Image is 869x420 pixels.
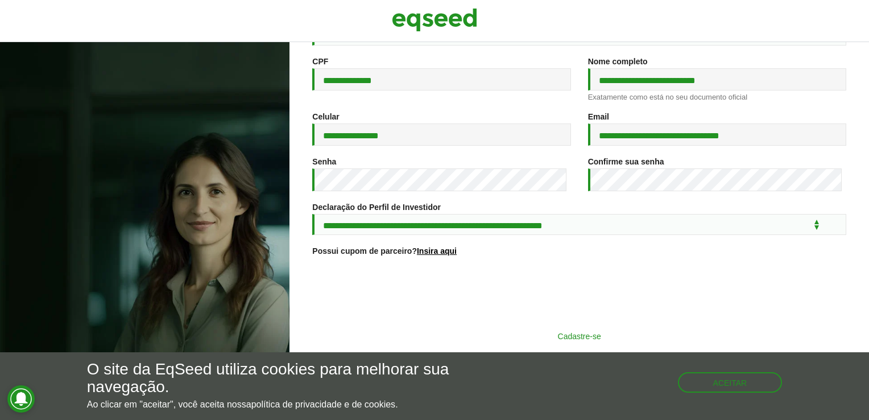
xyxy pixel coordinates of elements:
label: Declaração do Perfil de Investidor [312,203,441,211]
h5: O site da EqSeed utiliza cookies para melhorar sua navegação. [87,361,504,396]
label: CPF [312,57,328,65]
a: Insira aqui [417,247,457,255]
img: EqSeed Logo [392,6,477,34]
label: Celular [312,113,339,121]
button: Aceitar [678,372,783,393]
div: Exatamente como está no seu documento oficial [588,93,846,101]
iframe: reCAPTCHA [493,269,666,314]
a: política de privacidade e de cookies [251,400,396,409]
label: Email [588,113,609,121]
button: Cadastre-se [432,325,727,347]
label: Possui cupom de parceiro? [312,247,457,255]
label: Senha [312,158,336,166]
label: Nome completo [588,57,648,65]
p: Ao clicar em "aceitar", você aceita nossa . [87,399,504,410]
label: Confirme sua senha [588,158,664,166]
